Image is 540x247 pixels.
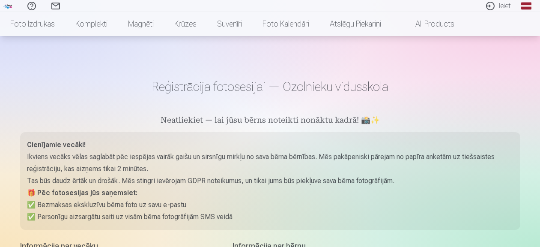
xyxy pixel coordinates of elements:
strong: Cienījamie vecāki! [27,141,86,149]
a: Atslēgu piekariņi [319,12,391,36]
p: Ikviens vecāks vēlas saglabāt pēc iespējas vairāk gaišu un sirsnīgu mirkļu no sava bērna bērnības... [27,151,513,175]
p: Tas būs daudz ērtāk un drošāk. Mēs stingri ievērojam GDPR noteikumus, un tikai jums būs piekļuve ... [27,175,513,187]
strong: 🎁 Pēc fotosesijas jūs saņemsiet: [27,189,137,197]
a: Foto kalendāri [252,12,319,36]
h5: Neatliekiet — lai jūsu bērns noteikti nonāktu kadrā! 📸✨ [20,115,520,127]
a: Krūzes [164,12,207,36]
p: ✅ Personīgu aizsargātu saiti uz visām bērna fotogrāfijām SMS veidā [27,211,513,223]
a: Suvenīri [207,12,252,36]
h1: Reģistrācija fotosesijai — Ozolnieku vidusskola [20,79,520,94]
p: ✅ Bezmaksas ekskluzīvu bērna foto uz savu e-pastu [27,199,513,211]
a: Komplekti [65,12,118,36]
a: Magnēti [118,12,164,36]
a: All products [391,12,465,36]
img: /fa1 [3,3,13,9]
